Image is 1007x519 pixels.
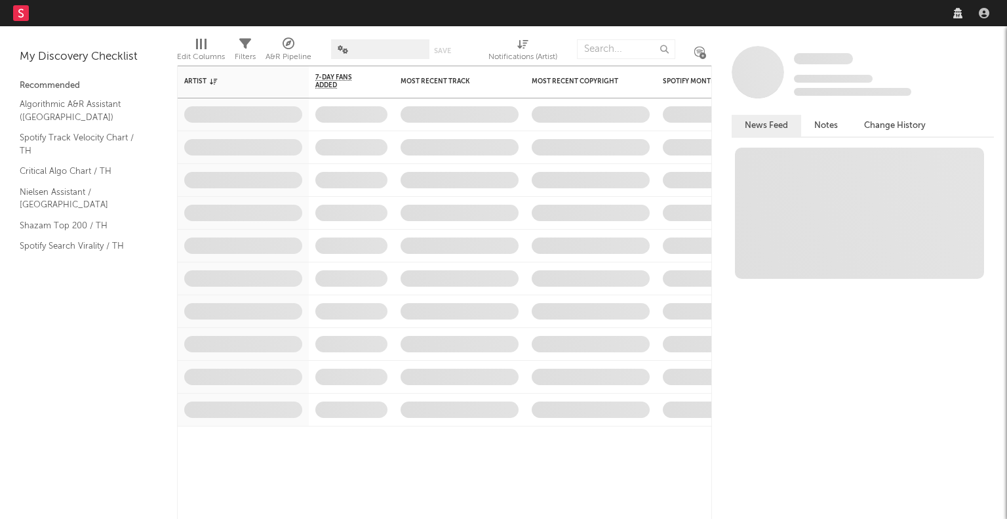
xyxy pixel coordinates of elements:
a: Spotify Addiction Chart / TH [20,260,144,274]
a: Critical Algo Chart / TH [20,164,144,178]
div: A&R Pipeline [266,33,311,71]
a: Nielsen Assistant / [GEOGRAPHIC_DATA] [20,185,144,212]
button: Notes [801,115,851,136]
div: Edit Columns [177,49,225,65]
div: Edit Columns [177,33,225,71]
div: Notifications (Artist) [488,33,557,71]
button: News Feed [732,115,801,136]
a: Algorithmic A&R Assistant ([GEOGRAPHIC_DATA]) [20,97,144,124]
input: Search... [577,39,675,59]
a: Some Artist [794,52,853,66]
div: Notifications (Artist) [488,49,557,65]
div: My Discovery Checklist [20,49,157,65]
a: Shazam Top 200 / TH [20,218,144,233]
button: Save [434,47,451,54]
div: Artist [184,77,283,85]
div: Filters [235,49,256,65]
span: 0 fans last week [794,88,911,96]
span: Some Artist [794,53,853,64]
div: Filters [235,33,256,71]
div: Most Recent Track [401,77,499,85]
div: Spotify Monthly Listeners [663,77,761,85]
span: 7-Day Fans Added [315,73,368,89]
div: Most Recent Copyright [532,77,630,85]
a: Spotify Track Velocity Chart / TH [20,131,144,157]
span: Tracking Since: [DATE] [794,75,873,83]
div: A&R Pipeline [266,49,311,65]
button: Change History [851,115,939,136]
a: Spotify Search Virality / TH [20,239,144,253]
div: Recommended [20,78,157,94]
